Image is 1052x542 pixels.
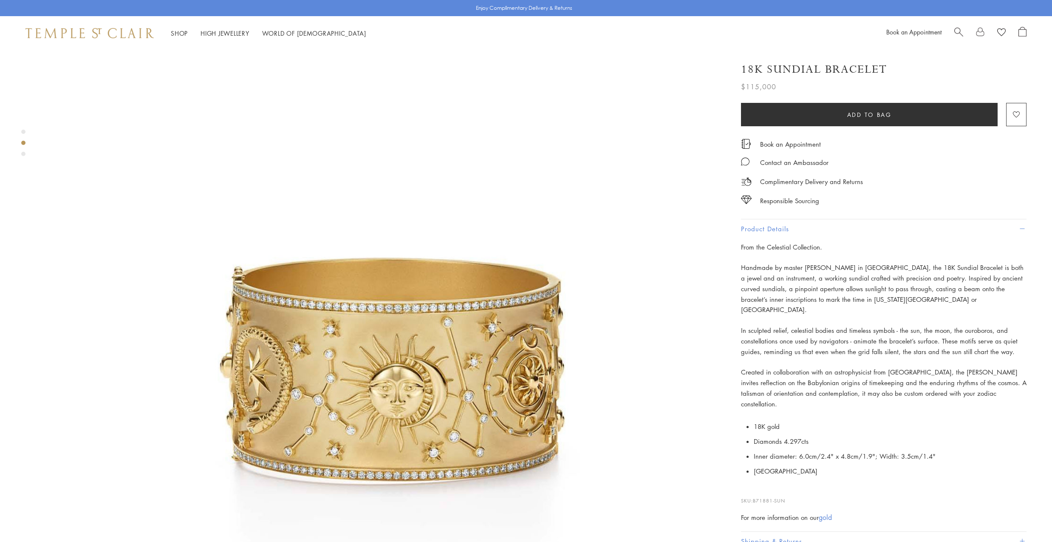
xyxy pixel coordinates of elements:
img: icon_appointment.svg [741,139,751,149]
a: World of [DEMOGRAPHIC_DATA]World of [DEMOGRAPHIC_DATA] [262,29,366,37]
div: For more information on our [741,512,1027,523]
div: Contact an Ambassador [760,157,829,168]
button: Product Details [741,219,1027,238]
li: Inner diameter: 6.0cm/2.4" x 4.8cm/1.9"; Width: 3.5cm/1.4" [754,449,1027,464]
p: SKU: [741,488,1027,505]
img: Temple St. Clair [25,28,154,38]
li: Diamonds 4.297cts [754,434,1027,449]
span: B71881-SUN [753,497,785,504]
div: Product gallery navigation [21,128,25,163]
a: High JewelleryHigh Jewellery [201,29,249,37]
img: icon_delivery.svg [741,176,752,187]
p: Created in collaboration with an astrophysicist from [GEOGRAPHIC_DATA], the [PERSON_NAME] invites... [741,367,1027,409]
iframe: Gorgias live chat messenger [1010,502,1044,533]
button: Add to bag [741,103,998,126]
h1: 18K Sundial Bracelet [741,62,887,77]
span: Add to bag [847,110,892,119]
a: Book an Appointment [760,139,821,149]
img: icon_sourcing.svg [741,196,752,204]
p: Complimentary Delivery and Returns [760,176,863,187]
a: View Wishlist [997,27,1006,40]
p: Enjoy Complimentary Delivery & Returns [476,4,572,12]
a: Book an Appointment [886,28,942,36]
p: From the Celestial Collection. [741,242,1027,253]
span: $115,000 [741,81,776,92]
p: Handmade by master [PERSON_NAME] in [GEOGRAPHIC_DATA], the 18K Sundial Bracelet is both a jewel a... [741,262,1027,315]
nav: Main navigation [171,28,366,39]
div: Responsible Sourcing [760,196,819,206]
li: [GEOGRAPHIC_DATA] [754,464,1027,479]
a: gold [819,513,832,522]
li: 18K gold [754,419,1027,434]
a: Search [954,27,963,40]
a: ShopShop [171,29,188,37]
img: MessageIcon-01_2.svg [741,157,749,166]
p: In sculpted relief, celestial bodies and timeless symbols - the sun, the moon, the ouroboros, and... [741,325,1027,357]
a: Open Shopping Bag [1018,27,1027,40]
